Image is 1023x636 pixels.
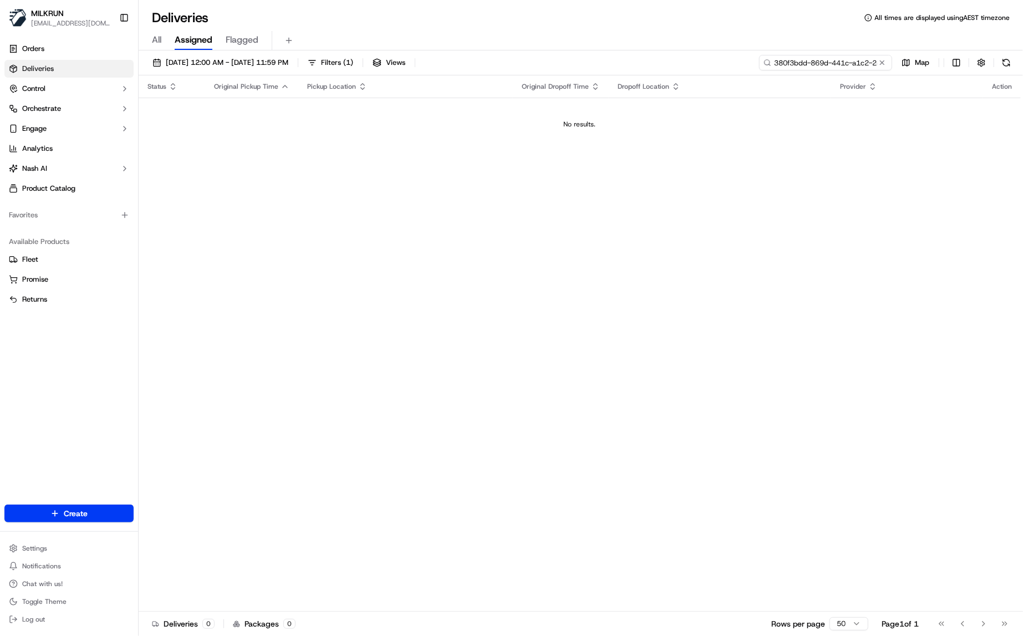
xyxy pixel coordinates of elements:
[31,8,64,19] button: MILKRUN
[22,64,54,74] span: Deliveries
[999,55,1014,70] button: Refresh
[226,33,258,47] span: Flagged
[897,55,934,70] button: Map
[152,33,161,47] span: All
[22,597,67,606] span: Toggle Theme
[874,13,1010,22] span: All times are displayed using AEST timezone
[152,618,215,629] div: Deliveries
[4,40,134,58] a: Orders
[202,619,215,629] div: 0
[303,55,358,70] button: Filters(1)
[4,206,134,224] div: Favorites
[4,80,134,98] button: Control
[4,4,115,31] button: MILKRUNMILKRUN[EMAIL_ADDRESS][DOMAIN_NAME]
[4,100,134,118] button: Orchestrate
[147,55,293,70] button: [DATE] 12:00 AM - [DATE] 11:59 PM
[22,255,38,264] span: Fleet
[4,140,134,157] a: Analytics
[4,576,134,592] button: Chat with us!
[22,544,47,553] span: Settings
[307,82,356,91] span: Pickup Location
[64,508,88,519] span: Create
[22,274,48,284] span: Promise
[992,82,1012,91] div: Action
[343,58,353,68] span: ( 1 )
[4,291,134,308] button: Returns
[22,184,75,194] span: Product Catalog
[175,33,212,47] span: Assigned
[22,44,44,54] span: Orders
[166,58,288,68] span: [DATE] 12:00 AM - [DATE] 11:59 PM
[4,60,134,78] a: Deliveries
[283,619,296,629] div: 0
[152,9,208,27] h1: Deliveries
[22,164,47,174] span: Nash AI
[9,9,27,27] img: MILKRUN
[22,579,63,588] span: Chat with us!
[22,144,53,154] span: Analytics
[4,594,134,609] button: Toggle Theme
[22,104,61,114] span: Orchestrate
[22,124,47,134] span: Engage
[4,233,134,251] div: Available Products
[22,294,47,304] span: Returns
[368,55,410,70] button: Views
[4,120,134,138] button: Engage
[22,615,45,624] span: Log out
[4,251,134,268] button: Fleet
[4,271,134,288] button: Promise
[4,160,134,177] button: Nash AI
[4,180,134,197] a: Product Catalog
[214,82,278,91] span: Original Pickup Time
[9,294,129,304] a: Returns
[4,541,134,556] button: Settings
[233,618,296,629] div: Packages
[618,82,669,91] span: Dropoff Location
[522,82,589,91] span: Original Dropoff Time
[386,58,405,68] span: Views
[771,618,825,629] p: Rows per page
[22,84,45,94] span: Control
[840,82,866,91] span: Provider
[321,58,353,68] span: Filters
[147,82,166,91] span: Status
[9,274,129,284] a: Promise
[759,55,892,70] input: Type to search
[4,505,134,522] button: Create
[31,19,110,28] button: [EMAIL_ADDRESS][DOMAIN_NAME]
[143,120,1016,129] div: No results.
[9,255,129,264] a: Fleet
[4,612,134,627] button: Log out
[4,558,134,574] button: Notifications
[915,58,929,68] span: Map
[882,618,919,629] div: Page 1 of 1
[22,562,61,571] span: Notifications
